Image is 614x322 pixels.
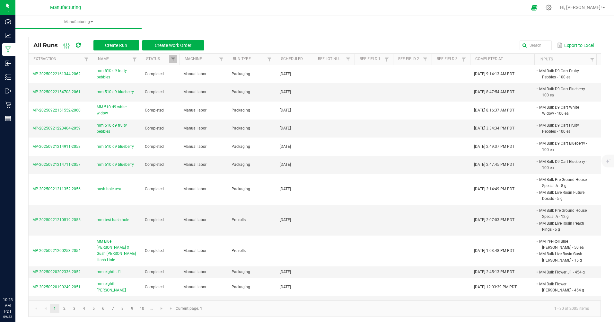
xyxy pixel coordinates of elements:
span: Manual labor [183,162,206,167]
span: [DATE] 2:07:03 PM PDT [474,218,514,222]
span: MP-20250922161344-2062 [32,72,81,76]
span: Pre-rolls [232,248,246,253]
iframe: Resource center [6,271,26,290]
span: Packaging [232,162,250,167]
span: Create Work Order [155,43,191,48]
span: [DATE] 12:03:39 PM PDT [474,285,517,289]
span: Manual labor [183,218,206,222]
span: [DATE] 2:14:49 PM PDT [474,187,514,191]
a: Page 4 [79,304,89,313]
span: Packaging [232,270,250,274]
inline-svg: Inventory [5,74,11,80]
a: NameSortable [98,57,130,62]
span: mm 510 d9 blueberry [97,89,134,95]
li: MM Bulk Live Rosin Future Dosido - 5 g [538,189,589,202]
kendo-pager: Current page: 1 [29,300,601,317]
a: Filter [131,55,138,63]
span: Completed [145,218,164,222]
div: Manage settings [545,4,553,11]
kendo-pager-info: 1 - 30 of 2005 items [206,303,594,314]
span: Completed [145,285,164,289]
li: MM Bulk Pre Ground House Special A - 12 g [538,207,589,220]
li: MM Bulk D9 Cart Fruity Pebbles - 100 ea [538,68,589,80]
inline-svg: Manufacturing [5,46,11,53]
p: 09/22 [3,314,13,319]
a: StatusSortable [146,57,169,62]
span: MP-20250922151552-2060 [32,108,81,112]
li: MM Bulk D9 Cart Blueberry - 100 ea [538,158,589,171]
span: Manual labor [183,126,206,130]
span: Completed [145,248,164,253]
a: Filter [421,55,429,63]
span: Pre-rolls [232,218,246,222]
span: Completed [145,270,164,274]
span: Completed [145,108,164,112]
li: MM Bulk Pre Ground House Special A - 8 g [538,176,589,189]
span: Manual labor [183,144,206,149]
span: Manual labor [183,72,206,76]
li: MM Bulk D9 Cart White Widow - 100 ea [538,104,589,117]
inline-svg: Outbound [5,88,11,94]
a: Page 7 [108,304,118,313]
span: Completed [145,126,164,130]
span: Packaging [232,285,250,289]
p: 10:23 AM PDT [3,297,13,314]
span: MP-20250921223404-2059 [32,126,81,130]
a: Ref Field 1Sortable [360,57,382,62]
span: Packaging [232,108,250,112]
button: Create Run [93,40,139,50]
span: [DATE] 1:03:48 PM PDT [474,248,514,253]
a: Page 1 [50,304,59,313]
span: Manufacturing [50,5,81,10]
button: Create Work Order [142,40,204,50]
span: Manual labor [183,270,206,274]
span: MM 510 d9 white widow [97,104,137,116]
span: [DATE] [280,162,291,167]
span: mm eighth J1 [97,269,121,275]
a: Ref Field 2Sortable [398,57,421,62]
inline-svg: Dashboard [5,19,11,25]
span: Manual labor [183,187,206,191]
a: ScheduledSortable [281,57,310,62]
a: Filter [383,55,390,63]
span: mm test hash hole [97,217,129,223]
span: MP-20250920202336-2052 [32,270,81,274]
span: [DATE] [280,72,291,76]
a: Filter [217,55,225,63]
span: MP-20250921211352-2056 [32,187,81,191]
a: Filter [266,55,273,63]
a: Run TypeSortable [233,57,265,62]
span: Go to the next page [159,306,164,311]
span: [DATE] [280,108,291,112]
span: [DATE] 8:16:37 AM PDT [474,108,514,112]
inline-svg: Inbound [5,60,11,67]
span: Completed [145,162,164,167]
span: Manual labor [183,285,206,289]
a: Page 9 [127,304,137,313]
span: [DATE] [280,285,291,289]
a: Go to the next page [157,304,166,313]
span: Completed [145,90,164,94]
a: Filter [344,55,352,63]
li: MM Bulk Flower J1 - 454 g [538,269,589,275]
span: MM Blue [PERSON_NAME] X Gush [PERSON_NAME] Hash Hole [97,238,137,263]
span: [DATE] 3:34:34 PM PDT [474,126,514,130]
span: [DATE] 9:14:13 AM PDT [474,72,514,76]
span: [DATE] 8:47:54 AM PDT [474,90,514,94]
span: mm 510 d9 fruity pebbles [97,122,137,135]
a: Filter [460,55,468,63]
span: Packaging [232,90,250,94]
span: MP-20250922154708-2061 [32,90,81,94]
a: Page 10 [137,304,147,313]
span: Manual labor [183,90,206,94]
span: [DATE] [280,144,291,149]
span: mm 510 d9 blueberry [97,144,134,150]
a: Ref Field 3Sortable [437,57,460,62]
iframe: Resource center unread badge [19,270,27,277]
span: Hi, [PERSON_NAME]! [560,5,602,10]
span: mm 510 d9 fruity pebbles [97,68,137,80]
a: Page 11 [147,304,156,313]
span: MP-20250920190249-2051 [32,285,81,289]
span: Manual labor [183,108,206,112]
a: ExtractionSortable [33,57,82,62]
